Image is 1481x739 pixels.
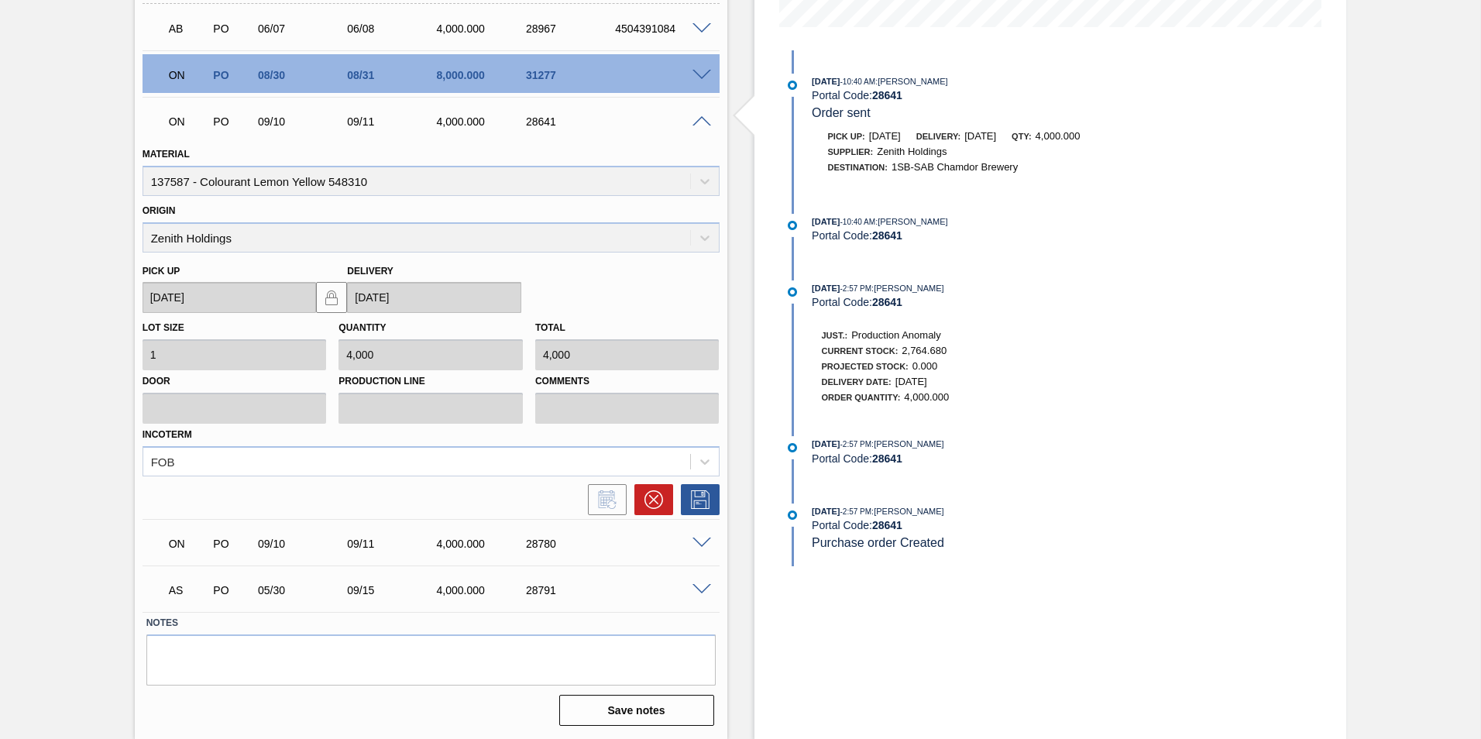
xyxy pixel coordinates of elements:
img: atual [788,443,797,452]
span: [DATE] [812,217,840,226]
span: [DATE] [812,77,840,86]
p: AB [169,22,208,35]
strong: 28641 [872,452,902,465]
button: Save notes [559,695,714,726]
span: [DATE] [812,439,840,449]
strong: 28641 [872,519,902,531]
div: Awaiting Billing [165,12,211,46]
span: Delivery Date: [822,377,892,387]
span: 4,000.000 [1036,130,1081,142]
label: Incoterm [143,429,192,440]
div: 05/30/2025 [254,584,354,596]
div: Negotiating Order [165,105,211,139]
span: - 10:40 AM [840,77,876,86]
div: Inform order change [580,484,627,515]
label: Material [143,149,190,160]
strong: 28641 [872,296,902,308]
div: Portal Code: [812,519,1180,531]
div: Purchase order [209,538,256,550]
div: 4,000.000 [433,115,533,128]
label: Door [143,370,327,393]
span: Zenith Holdings [877,146,947,157]
p: ON [169,538,208,550]
div: 31277 [522,69,622,81]
label: Origin [143,205,176,216]
div: 06/08/2025 [343,22,443,35]
span: - 2:57 PM [840,284,872,293]
div: Negotiating Order [165,527,211,561]
span: 1SB-SAB Chamdor Brewery [892,161,1018,173]
label: Comments [535,370,720,393]
div: Waiting for PO SAP [165,573,211,607]
span: : [PERSON_NAME] [871,507,944,516]
label: Quantity [338,322,386,333]
div: Purchase order [209,115,256,128]
div: 4504391084 [611,22,711,35]
p: ON [169,69,208,81]
label: Lot size [143,322,184,333]
div: Save Order [673,484,720,515]
span: 4,000.000 [904,391,949,403]
span: Destination: [828,163,888,172]
span: Delivery: [916,132,960,141]
span: Supplier: [828,147,874,156]
div: 08/31/2025 [343,69,443,81]
div: 4,000.000 [433,538,533,550]
div: 28780 [522,538,622,550]
input: mm/dd/yyyy [143,282,317,313]
img: atual [788,221,797,230]
div: Portal Code: [812,89,1180,101]
div: Purchase order [209,69,256,81]
div: 28967 [522,22,622,35]
label: Production Line [338,370,523,393]
span: [DATE] [812,284,840,293]
span: Purchase order Created [812,536,944,549]
span: Pick up: [828,132,865,141]
span: : [PERSON_NAME] [875,217,948,226]
span: [DATE] [964,130,996,142]
div: 09/10/2025 [254,538,354,550]
span: [DATE] [812,507,840,516]
img: atual [788,510,797,520]
img: atual [788,81,797,90]
div: Negotiating Order [165,58,211,92]
div: 4,000.000 [433,584,533,596]
span: - 10:40 AM [840,218,876,226]
span: Production Anomaly [851,329,941,341]
span: 0.000 [912,360,938,372]
input: mm/dd/yyyy [347,282,521,313]
div: Portal Code: [812,296,1180,308]
span: Current Stock: [822,346,899,356]
span: : [PERSON_NAME] [871,439,944,449]
span: : [PERSON_NAME] [875,77,948,86]
img: locked [322,288,341,307]
strong: 28641 [872,229,902,242]
label: Delivery [347,266,393,277]
div: 28641 [522,115,622,128]
div: 09/11/2025 [343,115,443,128]
div: 28791 [522,584,622,596]
label: Total [535,322,565,333]
strong: 28641 [872,89,902,101]
div: Purchase order [209,584,256,596]
div: 08/30/2025 [254,69,354,81]
span: Projected Stock: [822,362,909,371]
span: Qty: [1012,132,1031,141]
label: Pick up [143,266,180,277]
label: Notes [146,612,716,634]
div: 06/07/2025 [254,22,354,35]
div: Portal Code: [812,229,1180,242]
div: 09/11/2025 [343,538,443,550]
div: 09/15/2025 [343,584,443,596]
p: AS [169,584,208,596]
div: Portal Code: [812,452,1180,465]
span: : [PERSON_NAME] [871,284,944,293]
img: atual [788,287,797,297]
span: Order Quantity: [822,393,901,402]
div: 4,000.000 [433,22,533,35]
div: 09/10/2025 [254,115,354,128]
span: - 2:57 PM [840,440,872,449]
span: Order sent [812,106,871,119]
span: [DATE] [895,376,927,387]
span: 2,764.680 [902,345,947,356]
